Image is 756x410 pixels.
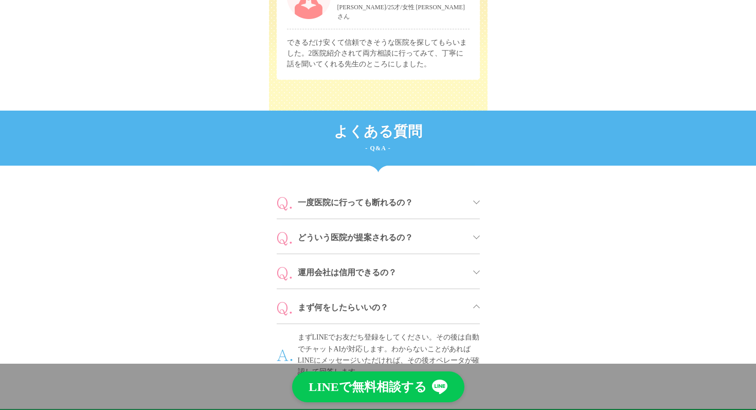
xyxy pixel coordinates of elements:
a: LINEで無料相談する [292,371,464,402]
span: まず何をしたらいいの？ [298,301,466,314]
span: 一度医院に行っても断れるの？ [298,197,466,209]
div: [PERSON_NAME]/25才/女性 [PERSON_NAME]さん [337,3,470,21]
p: できるだけ安くて信頼できそうな医院を探してもらいました。2医院紹介されて両方相談に行ってみて、丁寧に話を聞いてくれる先生のところにしました。 [287,29,470,69]
span: どういう医院が提案されるの？ [298,231,466,244]
span: まずLINEでお友だち登録をしてください。その後は自動でチャットAIが対応します。わからないことがあればLINEにメッセージいただければ、その後オペレータが確認して回答します。 [298,332,480,378]
span: よくある質問 [334,123,422,139]
span: 運用会社は信用できるの？ [298,266,466,279]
